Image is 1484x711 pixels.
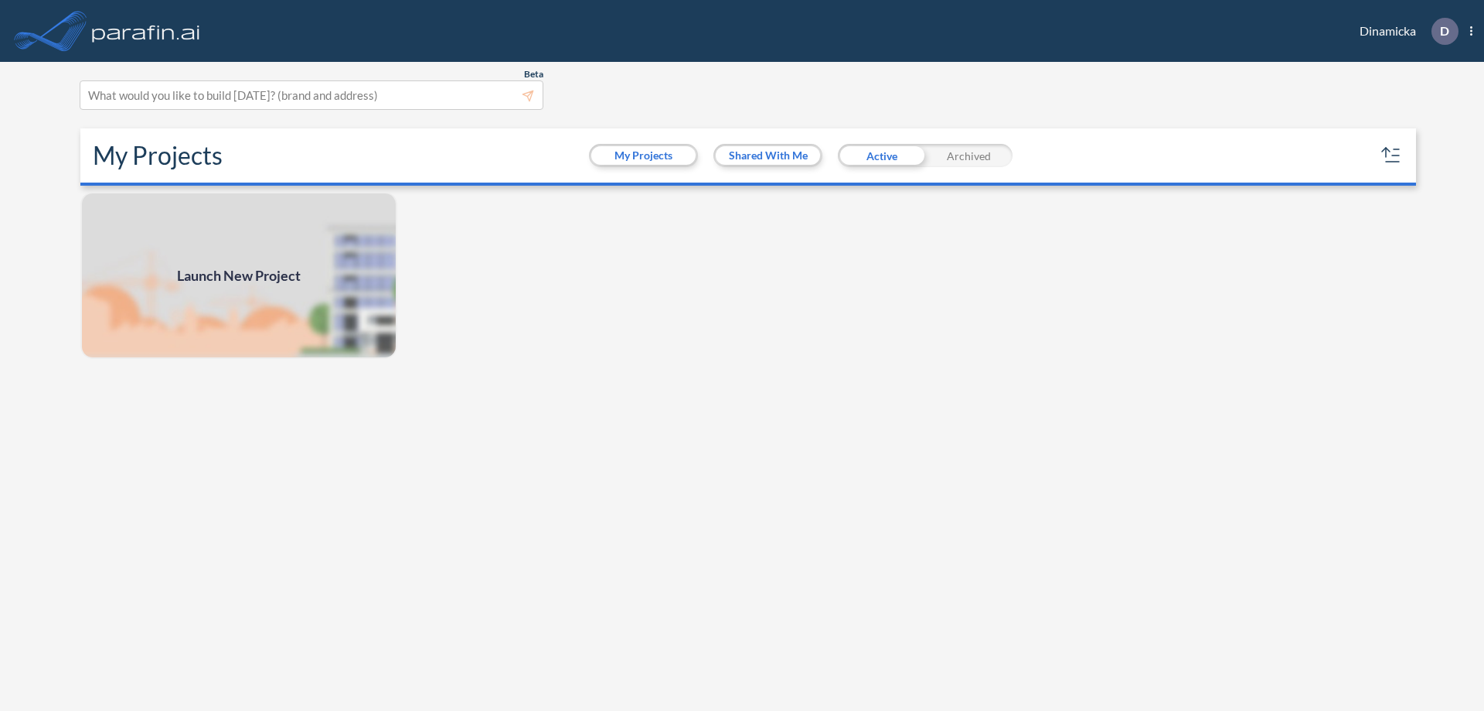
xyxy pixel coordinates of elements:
[177,265,301,286] span: Launch New Project
[1440,24,1449,38] p: D
[925,144,1013,167] div: Archived
[80,192,397,359] img: add
[838,144,925,167] div: Active
[524,68,543,80] span: Beta
[591,146,696,165] button: My Projects
[93,141,223,170] h2: My Projects
[716,146,820,165] button: Shared With Me
[1379,143,1404,168] button: sort
[89,15,203,46] img: logo
[1336,18,1472,45] div: Dinamicka
[80,192,397,359] a: Launch New Project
